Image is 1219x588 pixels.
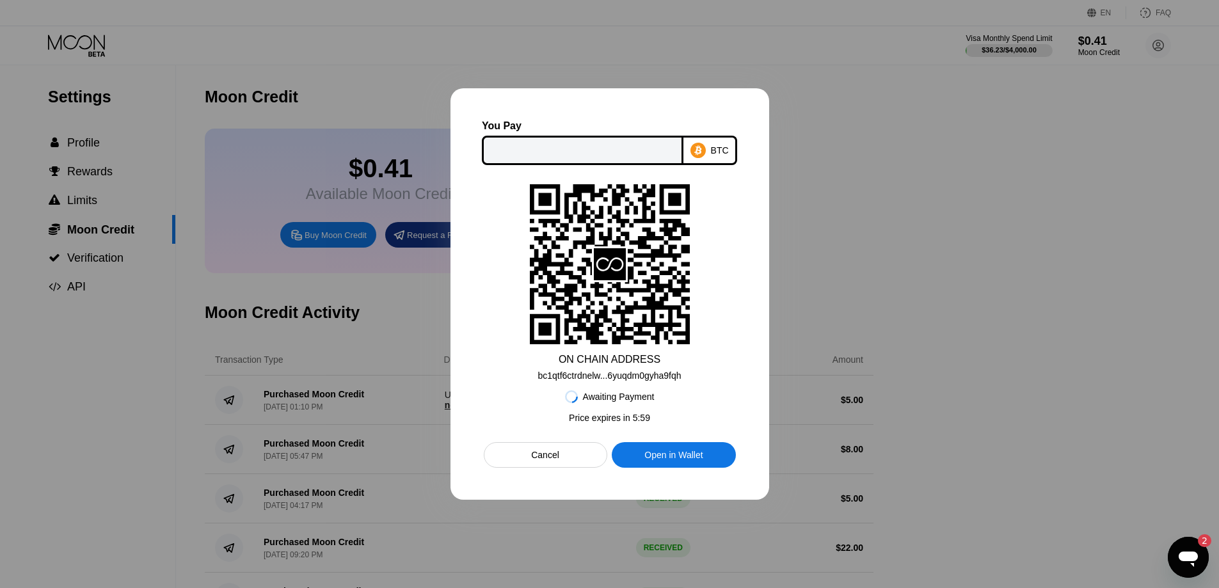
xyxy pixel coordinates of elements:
div: ON CHAIN ADDRESS [559,354,660,365]
div: bc1qtf6ctrdnelw...6yuqdm0gyha9fqh [538,370,681,381]
iframe: Number of unread messages [1186,534,1211,547]
iframe: Button to launch messaging window, 2 unread messages [1168,537,1209,578]
div: Open in Wallet [612,442,735,468]
div: Price expires in [569,413,650,423]
div: bc1qtf6ctrdnelw...6yuqdm0gyha9fqh [538,365,681,381]
div: Awaiting Payment [583,392,655,402]
div: Open in Wallet [644,449,703,461]
div: Cancel [531,449,559,461]
div: Cancel [484,442,607,468]
div: You PayBTC [484,120,736,165]
div: BTC [711,145,729,155]
div: You Pay [482,120,683,132]
span: 5 : 59 [633,413,650,423]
